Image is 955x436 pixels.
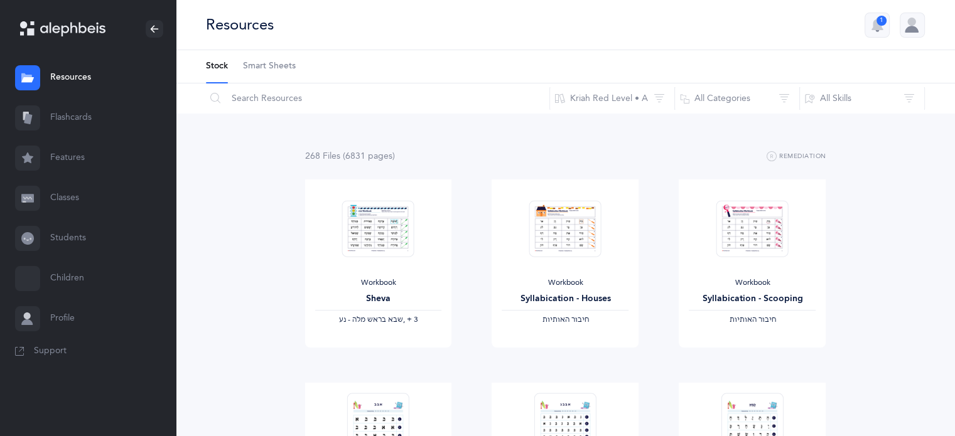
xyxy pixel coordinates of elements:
span: ‫שבא בראש מלה - נע‬ [338,315,402,324]
span: s [389,151,392,161]
img: Sheva-Workbook-Red_EN_thumbnail_1754012358.png [342,200,414,257]
div: Sheva [315,292,442,306]
div: Workbook [502,278,629,288]
div: Workbook [689,278,816,288]
input: Search Resources [205,83,550,114]
button: All Skills [799,83,925,114]
span: (6831 page ) [343,151,395,161]
div: Syllabication - Houses [502,292,629,306]
div: Workbook [315,278,442,288]
button: Kriah Red Level • A [549,83,675,114]
img: Syllabication-Workbook-Level-1-EN_Red_Scooping_thumbnail_1741114434.png [716,200,789,257]
span: ‫חיבור האותיות‬ [729,315,775,324]
span: Support [34,345,67,358]
button: 1 [865,13,890,38]
div: Resources [206,14,274,35]
span: 268 File [305,151,340,161]
button: Remediation [767,149,826,164]
img: Syllabication-Workbook-Level-1-EN_Red_Houses_thumbnail_1741114032.png [529,200,602,257]
div: Syllabication - Scooping [689,292,816,306]
span: Smart Sheets [243,60,296,73]
div: ‪, + 3‬ [315,315,442,325]
span: ‫חיבור האותיות‬ [542,315,588,324]
span: s [337,151,340,161]
button: All Categories [674,83,800,114]
div: 1 [877,16,887,26]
